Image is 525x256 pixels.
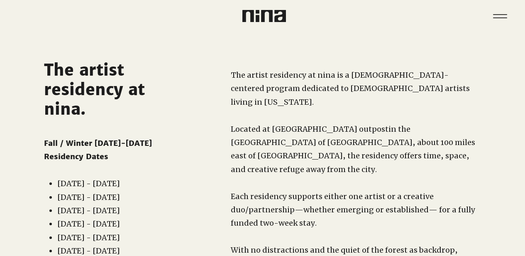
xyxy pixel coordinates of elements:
span: The artist residency at nina. [44,60,145,119]
nav: Site [487,3,513,29]
span: Fall / Winter [DATE]-[DATE] Residency Dates [44,138,152,161]
span: The artist residency at nina is a [DEMOGRAPHIC_DATA]-centered program dedicated to [DEMOGRAPHIC_D... [231,70,470,107]
span: [DATE] - [DATE] [57,192,120,202]
span: Each residency supports either one artist or a creative duo/partnership—whether emerging or estab... [231,192,475,228]
span: Located at [GEOGRAPHIC_DATA] outpost [231,124,388,134]
span: [DATE] - [DATE] [57,179,120,188]
img: Nina Logo CMYK_Charcoal.png [242,10,286,22]
span: in the [GEOGRAPHIC_DATA] of [GEOGRAPHIC_DATA], about 100 miles east of [GEOGRAPHIC_DATA], the res... [231,124,475,174]
span: [DATE] - [DATE] [57,233,120,242]
span: [DATE] - [DATE] [57,206,120,215]
button: Menu [487,3,513,29]
span: [DATE] - [DATE] [57,219,120,229]
span: [DATE] - [DATE] [57,246,120,256]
